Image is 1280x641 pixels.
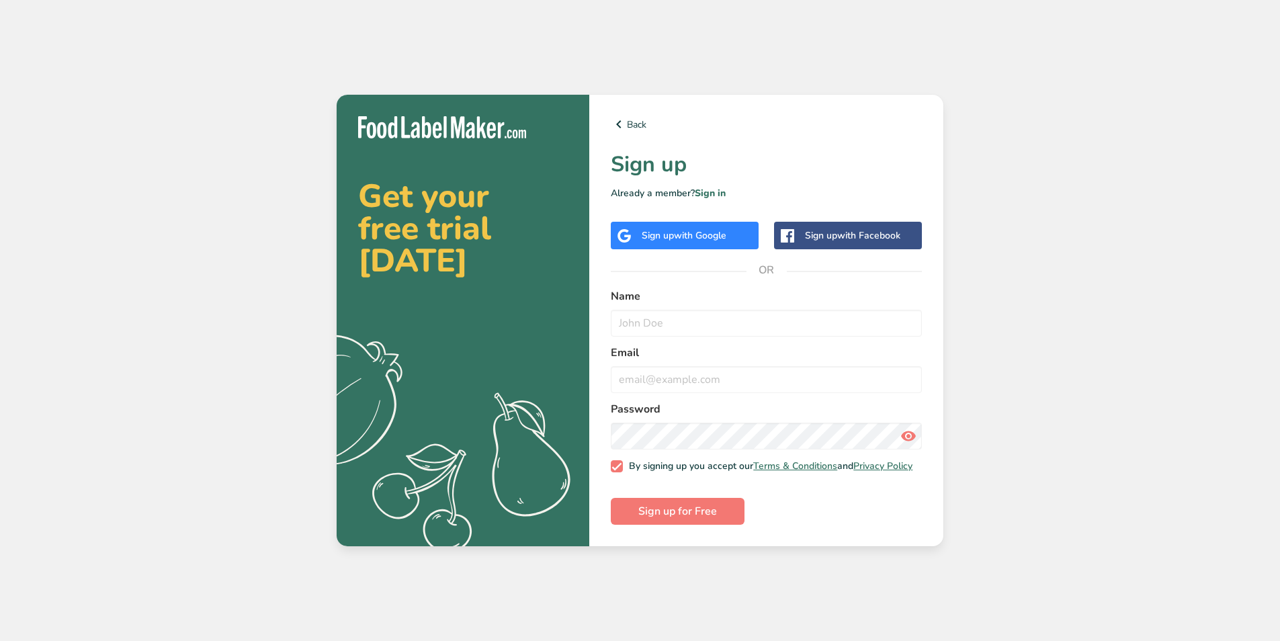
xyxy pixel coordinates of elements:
[611,498,744,525] button: Sign up for Free
[674,229,726,242] span: with Google
[611,148,922,181] h1: Sign up
[611,366,922,393] input: email@example.com
[611,288,922,304] label: Name
[638,503,717,519] span: Sign up for Free
[805,228,900,243] div: Sign up
[642,228,726,243] div: Sign up
[853,460,912,472] a: Privacy Policy
[837,229,900,242] span: with Facebook
[611,116,922,132] a: Back
[611,345,922,361] label: Email
[358,180,568,277] h2: Get your free trial [DATE]
[611,401,922,417] label: Password
[623,460,913,472] span: By signing up you accept our and
[611,310,922,337] input: John Doe
[358,116,526,138] img: Food Label Maker
[611,186,922,200] p: Already a member?
[746,250,787,290] span: OR
[753,460,837,472] a: Terms & Conditions
[695,187,726,200] a: Sign in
